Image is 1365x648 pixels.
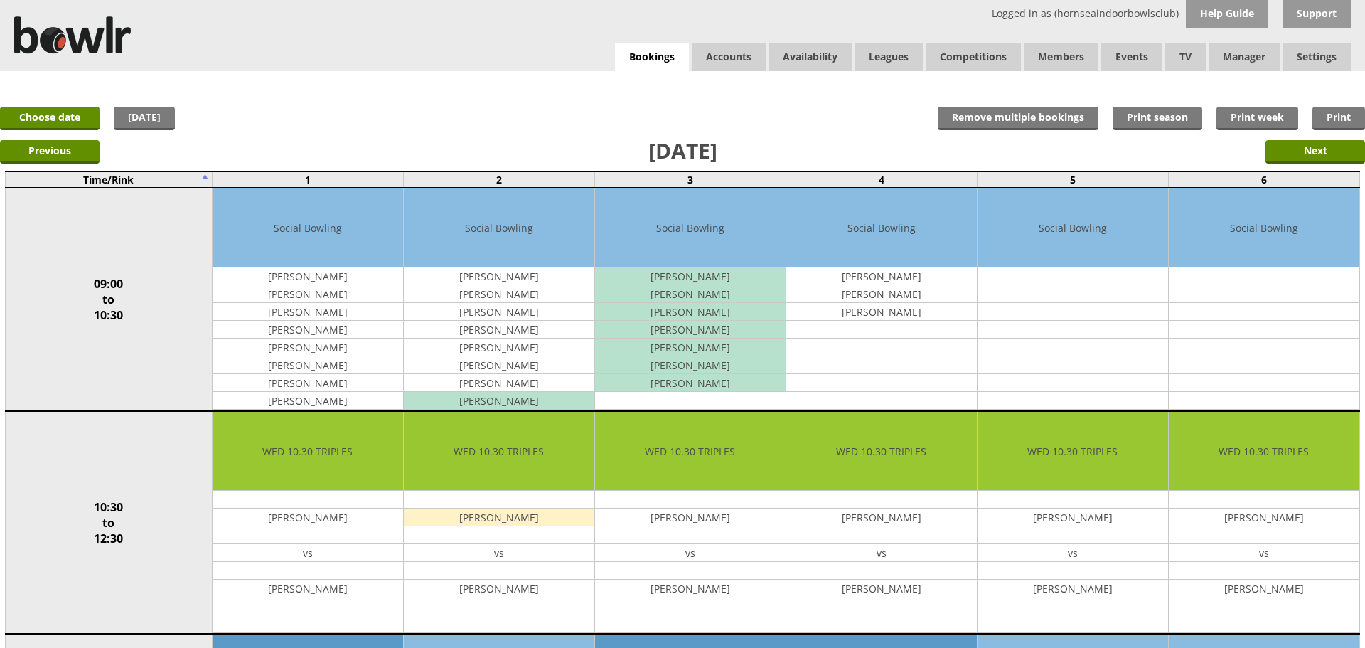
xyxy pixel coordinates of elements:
td: Time/Rink [6,171,213,188]
td: [PERSON_NAME] [404,374,594,392]
td: [PERSON_NAME] [595,321,786,339]
td: [PERSON_NAME] [595,267,786,285]
td: [PERSON_NAME] [404,285,594,303]
a: Leagues [855,43,923,71]
a: [DATE] [114,107,175,130]
td: 6 [1168,171,1359,188]
td: Social Bowling [978,188,1168,267]
input: Next [1265,140,1365,164]
td: Social Bowling [595,188,786,267]
td: 4 [786,171,977,188]
td: vs [978,544,1168,562]
td: [PERSON_NAME] [786,509,977,526]
td: Social Bowling [786,188,977,267]
td: [PERSON_NAME] [404,509,594,526]
td: [PERSON_NAME] [978,580,1168,597]
td: [PERSON_NAME] [404,339,594,356]
td: WED 10.30 TRIPLES [595,412,786,491]
a: Print [1312,107,1365,130]
td: [PERSON_NAME] [786,285,977,303]
span: TV [1165,43,1206,71]
td: [PERSON_NAME] [1169,509,1359,526]
td: WED 10.30 TRIPLES [213,412,403,491]
td: WED 10.30 TRIPLES [404,412,594,491]
td: 5 [977,171,1168,188]
td: [PERSON_NAME] [404,580,594,597]
td: 10:30 to 12:30 [6,411,213,634]
td: [PERSON_NAME] [1169,580,1359,597]
td: [PERSON_NAME] [786,303,977,321]
td: [PERSON_NAME] [213,509,403,526]
a: Bookings [615,43,689,72]
input: Remove multiple bookings [938,107,1098,130]
a: Events [1101,43,1162,71]
a: Availability [769,43,852,71]
td: [PERSON_NAME] [595,374,786,392]
a: Competitions [926,43,1021,71]
td: vs [1169,544,1359,562]
td: [PERSON_NAME] [404,267,594,285]
td: [PERSON_NAME] [595,339,786,356]
span: Settings [1283,43,1351,71]
td: vs [786,544,977,562]
td: [PERSON_NAME] [213,356,403,374]
a: Print week [1216,107,1298,130]
td: vs [595,544,786,562]
td: [PERSON_NAME] [213,321,403,339]
td: [PERSON_NAME] [786,267,977,285]
td: [PERSON_NAME] [404,392,594,410]
td: [PERSON_NAME] [213,303,403,321]
span: Members [1024,43,1098,71]
td: [PERSON_NAME] [213,285,403,303]
td: WED 10.30 TRIPLES [786,412,977,491]
td: [PERSON_NAME] [213,580,403,597]
span: Manager [1209,43,1280,71]
td: [PERSON_NAME] [404,321,594,339]
td: [PERSON_NAME] [213,267,403,285]
td: [PERSON_NAME] [213,374,403,392]
td: vs [213,544,403,562]
td: WED 10.30 TRIPLES [1169,412,1359,491]
td: [PERSON_NAME] [595,285,786,303]
td: [PERSON_NAME] [595,509,786,526]
td: WED 10.30 TRIPLES [978,412,1168,491]
td: 09:00 to 10:30 [6,188,213,411]
td: [PERSON_NAME] [595,303,786,321]
td: 1 [212,171,403,188]
td: [PERSON_NAME] [978,509,1168,526]
td: vs [404,544,594,562]
a: Print season [1113,107,1202,130]
td: 3 [594,171,786,188]
td: [PERSON_NAME] [595,580,786,597]
td: [PERSON_NAME] [786,580,977,597]
td: 2 [403,171,594,188]
td: [PERSON_NAME] [213,392,403,410]
td: [PERSON_NAME] [404,356,594,374]
td: Social Bowling [404,188,594,267]
td: [PERSON_NAME] [213,339,403,356]
span: Accounts [692,43,766,71]
td: [PERSON_NAME] [595,356,786,374]
td: Social Bowling [1169,188,1359,267]
td: Social Bowling [213,188,403,267]
td: [PERSON_NAME] [404,303,594,321]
